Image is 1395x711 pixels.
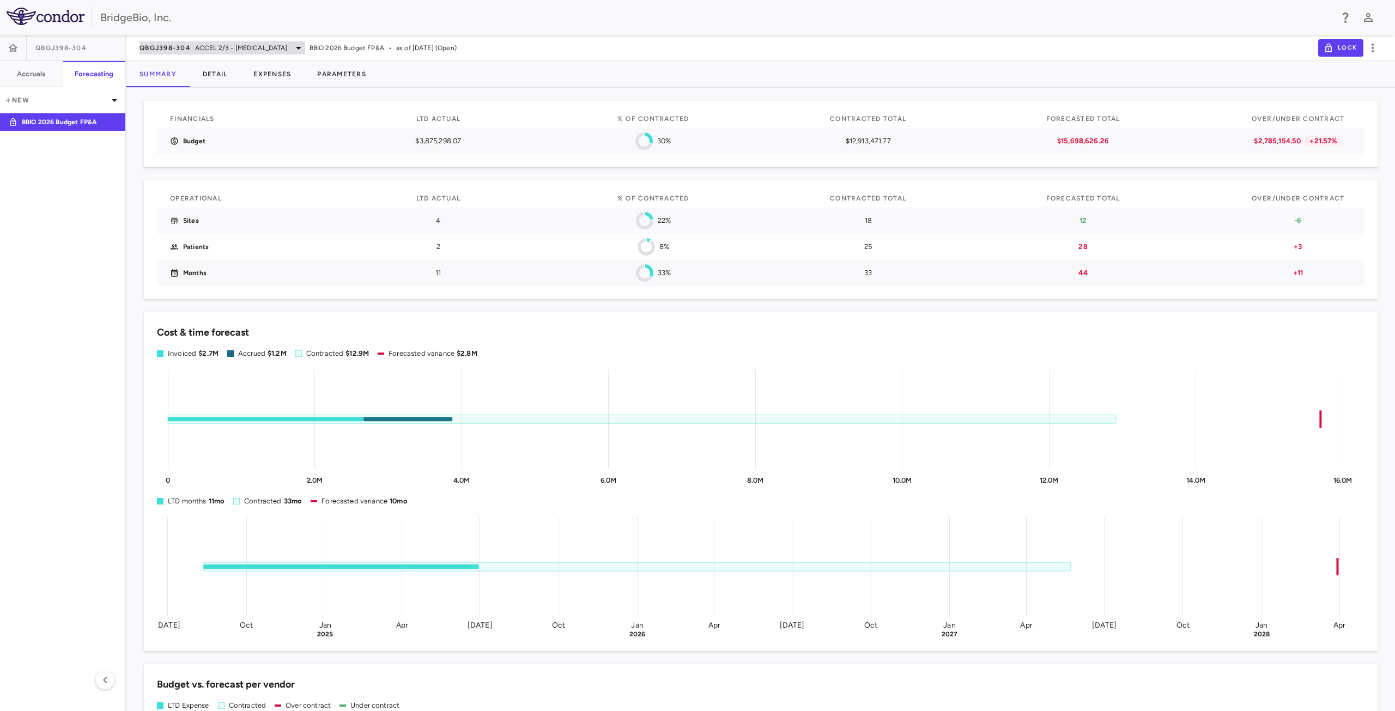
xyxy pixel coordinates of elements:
[183,136,205,146] p: Budget
[166,476,170,484] tspan: 0
[319,621,331,630] text: Jan
[658,268,671,278] p: 33%
[1179,621,1192,630] text: Oct
[457,349,477,357] span: $2.8M
[22,117,102,127] p: BBIO 2026 Budget FP&A
[657,136,671,146] p: 30%
[781,621,806,630] text: [DATE]
[390,497,408,505] span: 10mo
[601,476,617,484] tspan: 6.0M
[1252,195,1345,202] span: Over/Under Contract
[658,216,671,226] p: 22%
[1040,476,1059,484] tspan: 12.0M
[1046,115,1120,123] span: Forecasted Total
[385,216,492,226] p: 4
[659,242,669,252] p: 8%
[268,349,287,357] span: $1.2M
[1186,476,1206,484] tspan: 14.0M
[244,496,302,506] div: Contracted
[350,701,399,710] div: Under contract
[416,115,461,123] span: LTD actual
[1257,630,1273,638] text: 2028
[209,497,225,505] span: 11mo
[240,621,253,630] text: Oct
[4,95,108,105] p: New
[100,9,1332,26] div: BridgeBio, Inc.
[830,195,906,202] span: Contracted Total
[1030,136,1137,146] p: $15,698,626.26
[183,268,207,278] p: Months
[385,136,492,146] p: $3,875,298.07
[1245,242,1351,252] p: +3
[815,216,921,226] p: 18
[416,195,461,202] span: LTD Actual
[1259,621,1271,630] text: Jan
[1030,216,1137,226] p: 12
[389,349,477,358] div: Forecasted variance
[617,115,689,123] span: % of Contracted
[284,497,302,505] span: 33mo
[630,630,647,638] text: 2026
[709,621,721,630] text: Apr
[155,621,180,630] text: [DATE]
[815,242,921,252] p: 25
[198,349,219,357] span: $2.7M
[1337,621,1349,630] text: Apr
[1030,268,1137,278] p: 44
[286,701,331,710] div: Over contract
[747,476,764,484] tspan: 8.0M
[866,621,879,630] text: Oct
[183,216,199,226] p: Sites
[7,8,84,25] img: logo-full-SnFGN8VE.png
[1023,621,1035,630] text: Apr
[183,242,209,252] p: Patients
[1318,39,1363,57] button: Lock
[229,701,266,710] div: Contracted
[830,115,906,123] span: Contracted Total
[1254,136,1301,146] p: $2,785,154.50
[318,630,334,638] text: 2025
[1094,621,1119,630] text: [DATE]
[168,701,209,710] div: LTD Expense
[157,677,295,692] h6: Budget vs. forecast per vendor
[306,349,369,358] div: Contracted
[170,195,222,202] span: Operational
[304,61,379,87] button: Parameters
[633,621,645,630] text: Jan
[893,476,912,484] tspan: 10.0M
[195,43,288,53] span: ACCEL 2/3 - [MEDICAL_DATA]
[170,115,215,123] span: Financials
[397,621,409,630] text: Apr
[396,43,457,53] span: as of [DATE] (Open)
[468,621,493,630] text: [DATE]
[385,268,492,278] p: 11
[190,61,241,87] button: Detail
[1305,136,1342,146] p: +21.57%
[168,349,219,358] div: Invoiced
[389,43,392,53] span: •
[617,195,689,202] span: % of Contracted
[453,476,470,484] tspan: 4.0M
[1245,216,1351,226] p: -6
[945,621,957,630] text: Jan
[1046,195,1120,202] span: Forecasted Total
[75,69,114,79] h6: Forecasting
[385,242,492,252] p: 2
[815,136,921,146] p: $12,913,471.77
[238,349,287,358] div: Accrued
[240,61,304,87] button: Expenses
[17,69,45,79] h6: Accruals
[944,630,960,638] text: 2027
[1030,242,1137,252] p: 28
[168,496,225,506] div: LTD months
[1245,268,1351,278] p: +11
[310,43,384,53] span: BBIO 2026 Budget FP&A
[126,61,190,87] button: Summary
[139,44,191,52] span: QBGJ398-304
[322,496,407,506] div: Forecasted variance
[553,621,566,630] text: Oct
[35,44,87,52] span: QBGJ398-304
[157,325,249,340] h6: Cost & time forecast
[307,476,323,484] tspan: 2.0M
[1333,476,1352,484] tspan: 16.0M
